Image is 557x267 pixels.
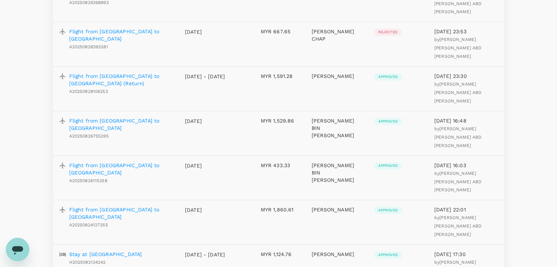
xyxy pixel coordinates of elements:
[69,222,108,227] span: A20250824127355
[434,171,482,193] span: [PERSON_NAME] [PERSON_NAME] ABD [PERSON_NAME]
[434,82,482,104] span: [PERSON_NAME] [PERSON_NAME] ABD [PERSON_NAME]
[434,28,498,35] p: [DATE] 23:53
[434,117,498,124] p: [DATE] 16:48
[69,72,173,87] a: Flight from [GEOGRAPHIC_DATA] to [GEOGRAPHIC_DATA] (Return)
[261,117,300,124] p: MYR 1,529.86
[374,252,402,257] span: Approved
[261,206,300,213] p: MYR 1,860.61
[69,260,106,265] span: H2025082134242
[434,162,498,169] p: [DATE] 16:03
[374,119,402,124] span: Approved
[434,37,482,59] span: [PERSON_NAME] [PERSON_NAME] ABD [PERSON_NAME]
[312,162,362,184] p: [PERSON_NAME] BIN [PERSON_NAME]
[185,73,225,80] p: [DATE] - [DATE]
[434,206,498,213] p: [DATE] 22:01
[261,162,300,169] p: MYR 433.33
[69,133,109,139] span: A20250826755295
[69,251,142,258] a: Stay at [GEOGRAPHIC_DATA]
[69,28,173,42] a: Flight from [GEOGRAPHIC_DATA] to [GEOGRAPHIC_DATA]
[261,72,300,80] p: MYR 1,591.28
[69,178,107,183] span: A20250826115358
[69,117,173,132] a: Flight from [GEOGRAPHIC_DATA] to [GEOGRAPHIC_DATA]
[312,206,362,213] p: [PERSON_NAME]
[434,251,498,258] p: [DATE] 17:30
[434,72,498,80] p: [DATE] 23:30
[185,117,225,125] p: [DATE]
[261,28,300,35] p: MYR 667.65
[185,162,225,169] p: [DATE]
[6,238,29,261] iframe: Button to launch messaging window
[69,206,173,221] a: Flight from [GEOGRAPHIC_DATA] to [GEOGRAPHIC_DATA]
[261,251,300,258] p: MYR 1,124.76
[374,74,402,79] span: Approved
[434,171,482,193] span: by
[69,162,173,176] a: Flight from [GEOGRAPHIC_DATA] to [GEOGRAPHIC_DATA]
[374,163,402,168] span: Approved
[439,260,476,265] span: [PERSON_NAME]
[185,28,225,35] p: [DATE]
[312,28,362,42] p: [PERSON_NAME] CHAP
[434,126,482,148] span: [PERSON_NAME] [PERSON_NAME] ABD [PERSON_NAME]
[434,260,476,265] span: by
[312,117,362,139] p: [PERSON_NAME] BIN [PERSON_NAME]
[374,30,402,35] span: Rejected
[434,37,482,59] span: by
[312,251,362,258] p: [PERSON_NAME]
[434,82,482,104] span: by
[185,251,225,258] p: [DATE] - [DATE]
[434,126,482,148] span: by
[434,215,482,237] span: [PERSON_NAME] [PERSON_NAME] ABD [PERSON_NAME]
[312,72,362,80] p: [PERSON_NAME]
[434,215,482,237] span: by
[374,208,402,213] span: Approved
[185,206,225,214] p: [DATE]
[69,44,108,49] span: A20250828393281
[69,89,108,94] span: A20250828106253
